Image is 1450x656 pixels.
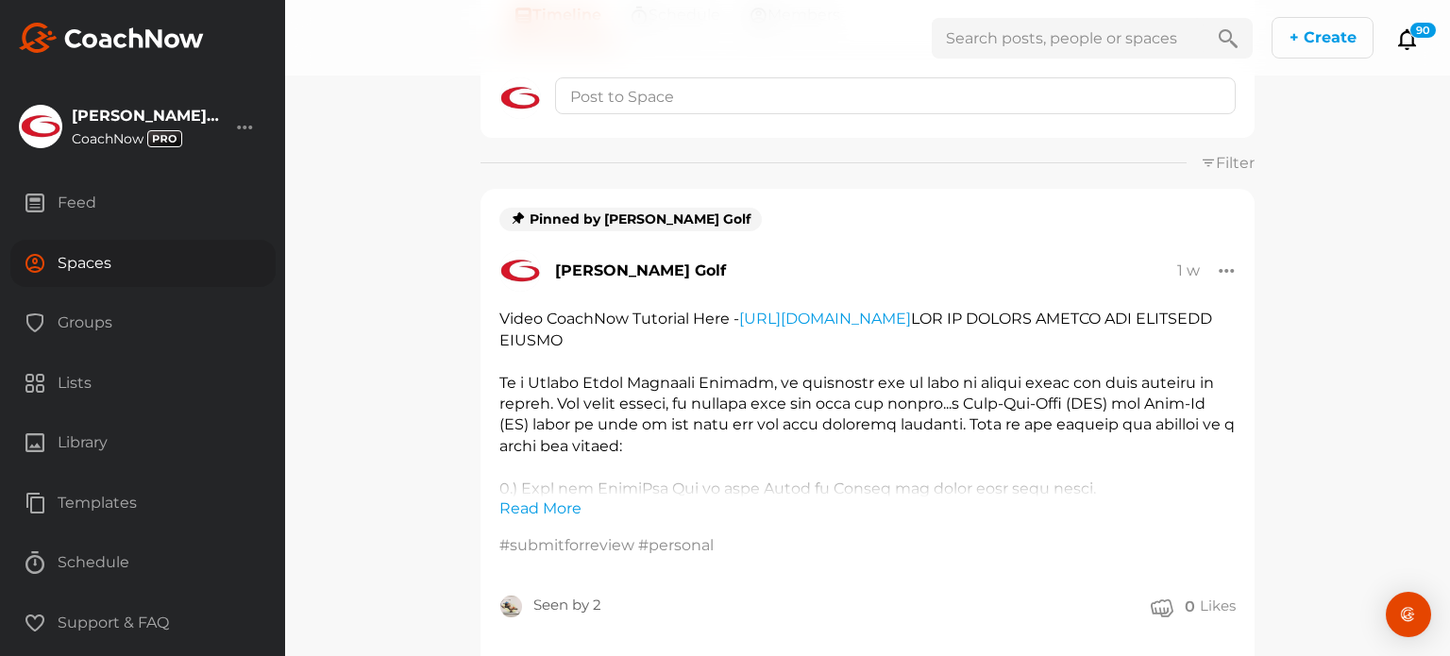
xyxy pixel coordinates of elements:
div: Lists [10,360,276,407]
a: Schedule [9,539,276,599]
a: Read More [499,497,582,520]
div: Library [10,419,276,466]
button: + Create [1272,17,1374,59]
div: Likes [1200,596,1236,617]
div: 1 w [1177,261,1200,280]
img: svg+xml;base64,PHN2ZyB3aWR0aD0iMzciIGhlaWdodD0iMTgiIHZpZXdCb3g9IjAgMCAzNyAxOCIgZmlsbD0ibm9uZSIgeG... [147,130,182,147]
div: CoachNow [72,130,223,147]
a: Lists [9,360,276,420]
div: Schedule [10,539,276,586]
div: Open Intercom Messenger [1386,592,1431,637]
input: Search posts, people or spaces [932,18,1204,59]
img: svg+xml;base64,PHN2ZyB3aWR0aD0iMTk2IiBoZWlnaHQ9IjMyIiB2aWV3Qm94PSIwIDAgMTk2IDMyIiBmaWxsPSJub25lIi... [19,23,204,53]
button: 0 [1151,596,1195,618]
div: Templates [10,479,276,527]
div: Support & FAQ [10,599,276,647]
a: Spaces [9,240,276,300]
div: #submitforreview #personal [499,534,924,557]
button: 90 [1396,27,1419,51]
div: [PERSON_NAME] Golf [72,109,223,124]
div: Seen by 2 [533,595,601,618]
img: square_0aee7b555779b671652530bccc5f12b4.jpg [499,250,541,292]
div: Spaces [10,240,276,287]
span: Pinned by [PERSON_NAME] Golf [511,211,750,227]
div: Video CoachNow Tutorial Here - LOR IP DOLORS AMETCO ADI ELITSEDD EIUSMO Te i Utlabo Etdol Magnaal... [499,309,1236,497]
a: Groups [9,299,276,360]
a: Feed [9,179,276,240]
div: Groups [10,299,276,346]
img: square_0aee7b555779b671652530bccc5f12b4.jpg [499,77,541,119]
div: 90 [1409,22,1437,39]
a: Filter [1201,154,1255,172]
img: square_0aee7b555779b671652530bccc5f12b4.jpg [20,106,61,147]
img: svg+xml;base64,PHN2ZyB3aWR0aD0iMTYiIGhlaWdodD0iMTYiIHZpZXdCb3g9IjAgMCAxNiAxNiIgZmlsbD0ibm9uZSIgeG... [511,210,526,226]
a: [URL][DOMAIN_NAME] [739,310,911,328]
div: Feed [10,179,276,227]
div: [PERSON_NAME] Golf [555,260,726,282]
a: Templates [9,479,276,540]
a: Library [9,419,276,479]
img: square_4ff13ce4857427141093f6bdce7b6339.jpg [499,595,523,618]
div: 0 [1185,597,1195,616]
